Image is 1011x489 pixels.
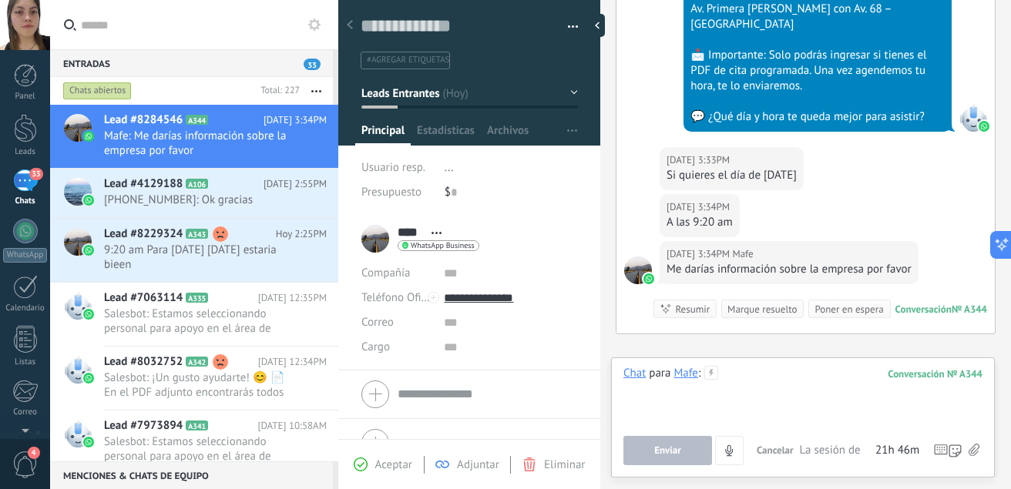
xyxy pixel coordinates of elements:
span: Salesbot: Estamos seleccionando personal para apoyo en el área de recursos humanos. No necesitas ... [104,306,297,336]
div: Entradas [50,49,333,77]
span: [DATE] 10:58AM [257,418,327,434]
span: A344 [186,115,208,125]
button: Cancelar [751,436,800,465]
span: Mafe: Me darías información sobre la empresa por favor [104,129,297,158]
button: Teléfono Oficina [361,286,432,310]
div: 📩 Importante: Solo podrás ingresar si tienes el PDF de cita programada. Una vez agendemos tu hora... [690,48,945,94]
button: Enviar [623,436,712,465]
div: 💬 ¿Qué día y hora te queda mejor para asistir? [690,109,945,125]
span: WhatsApp Business [411,242,475,250]
div: Chats [3,196,48,206]
div: Total: 227 [254,83,300,99]
img: waba.svg [83,245,94,256]
span: [DATE] 2:55PM [264,176,327,192]
span: Cancelar [757,444,794,457]
span: Salesbot: ¡Un gusto ayudarte! 😊 📄 En el PDF adjunto encontrarás todos los detalles de tu entrevis... [104,370,297,400]
span: Usuario resp. [361,160,425,175]
div: $ [445,180,578,205]
span: : [698,366,700,381]
span: Enviar [654,445,681,456]
img: waba.svg [979,121,989,132]
span: A341 [186,420,208,430]
span: [DATE] 12:34PM [258,354,327,370]
img: waba.svg [83,437,94,447]
span: La sesión de mensajería finaliza en: [800,443,872,458]
span: Cargo [361,341,390,353]
span: Estadísticas [417,123,475,146]
span: Lead #8229324 [104,226,183,242]
span: Eliminar [544,457,585,472]
span: Mafe [732,246,753,262]
div: Menciones & Chats de equipo [50,461,333,489]
div: Leads [3,147,48,157]
div: WhatsApp [3,248,47,263]
div: Conversación [895,303,952,316]
span: Hoy 2:25PM [276,226,327,242]
span: Principal [361,123,405,146]
span: 21h 46m [875,443,919,458]
div: Presupuesto [361,180,433,205]
span: Lead #8032752 [104,354,183,370]
span: A343 [186,229,208,239]
button: Correo [361,310,394,335]
span: Salesbot: Estamos seleccionando personal para apoyo en el área de recursos humanos. No necesitas ... [104,434,297,464]
span: WhatsApp Business [959,104,987,132]
div: Cargo [361,335,432,360]
div: Correo [3,407,48,417]
div: Compañía [361,261,432,286]
img: waba.svg [83,309,94,320]
a: Lead #7063114 A335 [DATE] 12:35PM Salesbot: Estamos seleccionando personal para apoyo en el área ... [50,283,338,346]
span: para [649,366,670,381]
a: Lead #8284546 A344 [DATE] 3:34PM Mafe: Me darías información sobre la empresa por favor [50,105,338,168]
img: waba.svg [83,131,94,142]
div: Panel [3,92,48,102]
a: Lead #4129188 A106 [DATE] 2:55PM [PHONE_NUMBER]: Ok gracias [50,169,338,218]
span: A342 [186,357,208,367]
div: Resumir [675,302,710,317]
span: 4 [28,447,40,459]
div: Marque resuelto [727,302,797,317]
div: Usuario resp. [361,156,433,180]
a: Lead #7973894 A341 [DATE] 10:58AM Salesbot: Estamos seleccionando personal para apoyo en el área ... [50,410,338,474]
span: Teléfono Oficina [361,290,442,305]
div: [DATE] 3:34PM [667,199,732,215]
div: [DATE] 3:34PM [667,246,732,262]
div: La sesión de mensajería finaliza en [800,443,920,458]
span: 33 [29,168,42,180]
span: [DATE] 12:35PM [258,290,327,306]
a: Lead #8032752 A342 [DATE] 12:34PM Salesbot: ¡Un gusto ayudarte! 😊 📄 En el PDF adjunto encontrarás... [50,347,338,410]
div: Chats abiertos [63,82,132,100]
span: A335 [186,293,208,303]
div: Av. Primera [PERSON_NAME] con Av. 68 – [GEOGRAPHIC_DATA] [690,2,945,32]
div: Calendario [3,303,48,313]
div: № A344 [952,303,987,316]
div: Me darías información sobre la empresa por favor [667,262,912,277]
img: waba.svg [83,373,94,383]
span: Lead #8284546 [104,112,183,128]
a: Lead #8229324 A343 Hoy 2:25PM 9:20 am Para [DATE] [DATE] estaria bieen [50,219,338,282]
span: Lead #7063114 [104,290,183,306]
span: [PHONE_NUMBER]: Ok gracias [104,193,297,207]
div: 344 [888,367,982,380]
span: Mafe [624,256,652,284]
span: Presupuesto [361,185,422,199]
div: Listas [3,357,48,367]
div: Mafe [673,366,698,380]
span: 33 [304,59,321,70]
span: Aceptar [375,457,412,472]
span: Correo [361,315,394,330]
div: Ocultar [589,14,605,37]
img: waba.svg [643,273,654,284]
span: #agregar etiquetas [367,55,449,65]
span: A106 [186,179,208,189]
div: A las 9:20 am [667,215,733,230]
span: Archivos [487,123,529,146]
span: 9:20 am Para [DATE] [DATE] estaria bieen [104,243,297,272]
span: ... [445,160,454,175]
div: Si quieres el día de [DATE] [667,168,797,183]
span: Lead #4129188 [104,176,183,192]
div: [DATE] 3:33PM [667,152,732,168]
span: [DATE] 3:34PM [264,112,327,128]
span: Lead #7973894 [104,418,183,434]
span: Adjuntar [457,457,499,472]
